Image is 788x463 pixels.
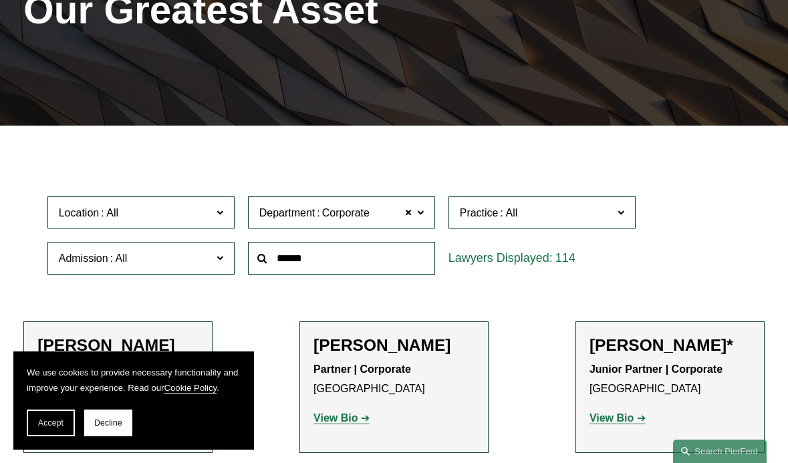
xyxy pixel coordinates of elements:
section: Cookie banner [13,351,254,450]
h2: [PERSON_NAME]* [589,335,751,355]
strong: View Bio [313,412,358,424]
strong: View Bio [589,412,634,424]
button: Accept [27,410,75,436]
a: View Bio [589,412,646,424]
p: [GEOGRAPHIC_DATA] [313,360,475,399]
h2: [PERSON_NAME] [37,335,199,355]
a: View Bio [313,412,370,424]
span: Admission [59,253,108,264]
a: Cookie Policy [164,383,217,393]
h2: [PERSON_NAME] [313,335,475,355]
strong: Junior Partner | Corporate [589,363,723,375]
button: Decline [84,410,132,436]
span: Corporate [322,204,370,222]
span: Accept [38,418,63,428]
span: 114 [555,251,575,265]
strong: Partner | Corporate [313,363,411,375]
a: Search this site [673,440,767,463]
p: [GEOGRAPHIC_DATA] [589,360,751,399]
p: We use cookies to provide necessary functionality and improve your experience. Read our . [27,365,241,396]
span: Location [59,207,100,218]
span: Decline [94,418,122,428]
span: Department [259,207,315,218]
span: Practice [460,207,499,218]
